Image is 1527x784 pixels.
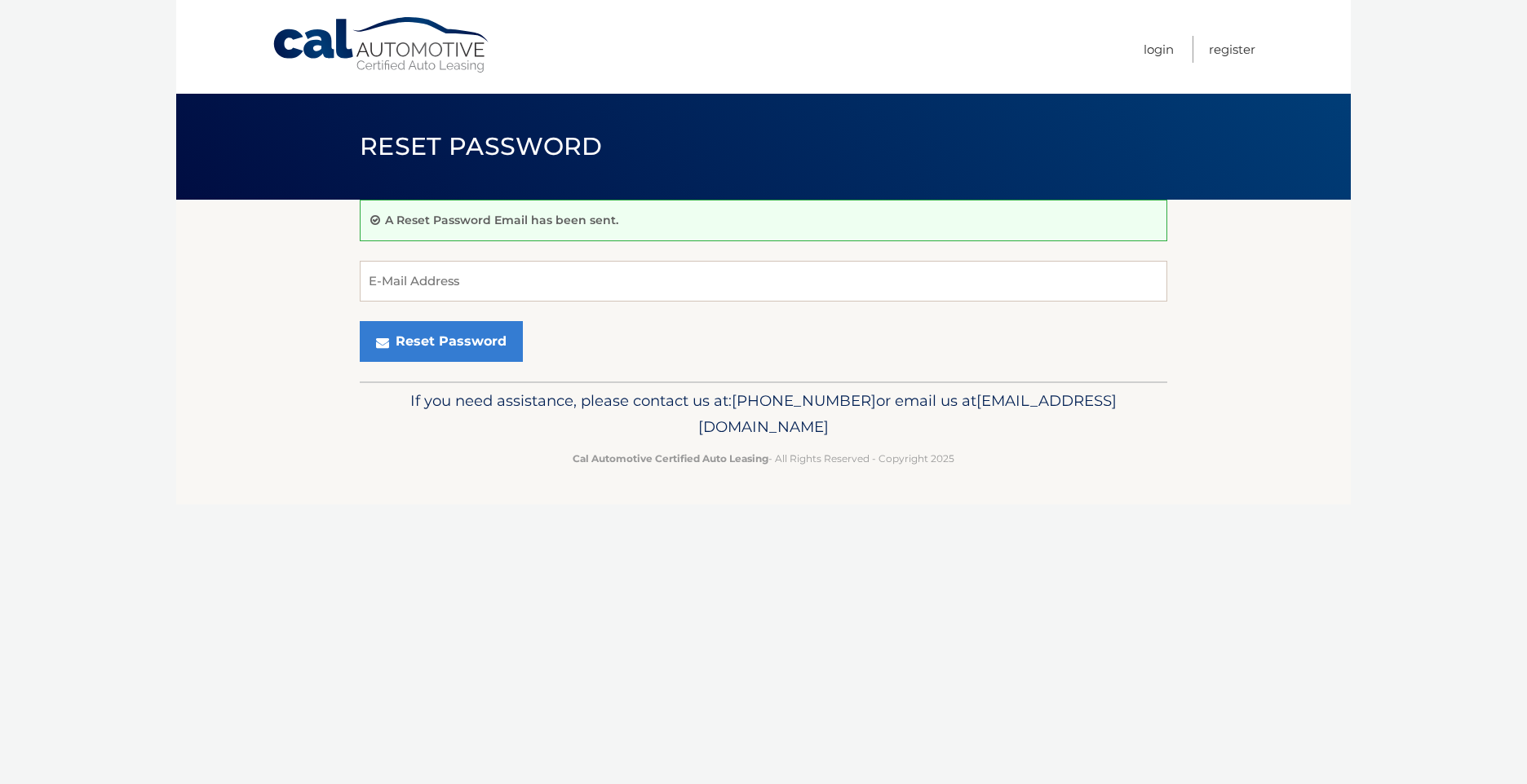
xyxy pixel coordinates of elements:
input: E-Mail Address [360,261,1167,302]
p: If you need assistance, please contact us at: or email us at [370,388,1157,440]
a: Register [1209,36,1255,63]
span: [EMAIL_ADDRESS][DOMAIN_NAME] [698,391,1117,436]
span: Reset Password [360,131,602,161]
a: Cal Automotive [272,16,492,74]
p: - All Rights Reserved - Copyright 2025 [370,450,1157,467]
a: Login [1144,36,1174,63]
button: Reset Password [360,321,523,362]
span: [PHONE_NUMBER] [732,391,876,410]
p: A Reset Password Email has been sent. [385,213,618,227]
strong: Cal Automotive Certified Auto Leasing [573,452,768,465]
